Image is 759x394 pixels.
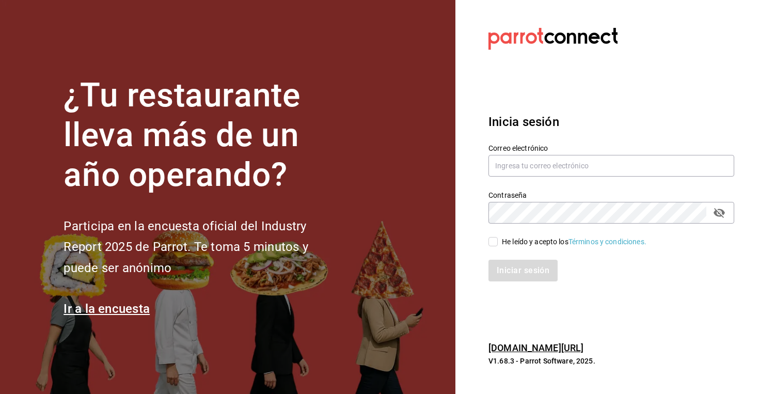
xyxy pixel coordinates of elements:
h2: Participa en la encuesta oficial del Industry Report 2025 de Parrot. Te toma 5 minutos y puede se... [64,216,342,279]
a: Ir a la encuesta [64,302,150,316]
h1: ¿Tu restaurante lleva más de un año operando? [64,76,342,195]
div: He leído y acepto los [502,237,646,247]
button: passwordField [710,204,728,222]
label: Correo electrónico [488,145,734,152]
label: Contraseña [488,192,734,199]
input: Ingresa tu correo electrónico [488,155,734,177]
a: Términos y condiciones. [568,238,646,246]
h3: Inicia sesión [488,113,734,131]
a: [DOMAIN_NAME][URL] [488,342,583,353]
p: V1.68.3 - Parrot Software, 2025. [488,356,734,366]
